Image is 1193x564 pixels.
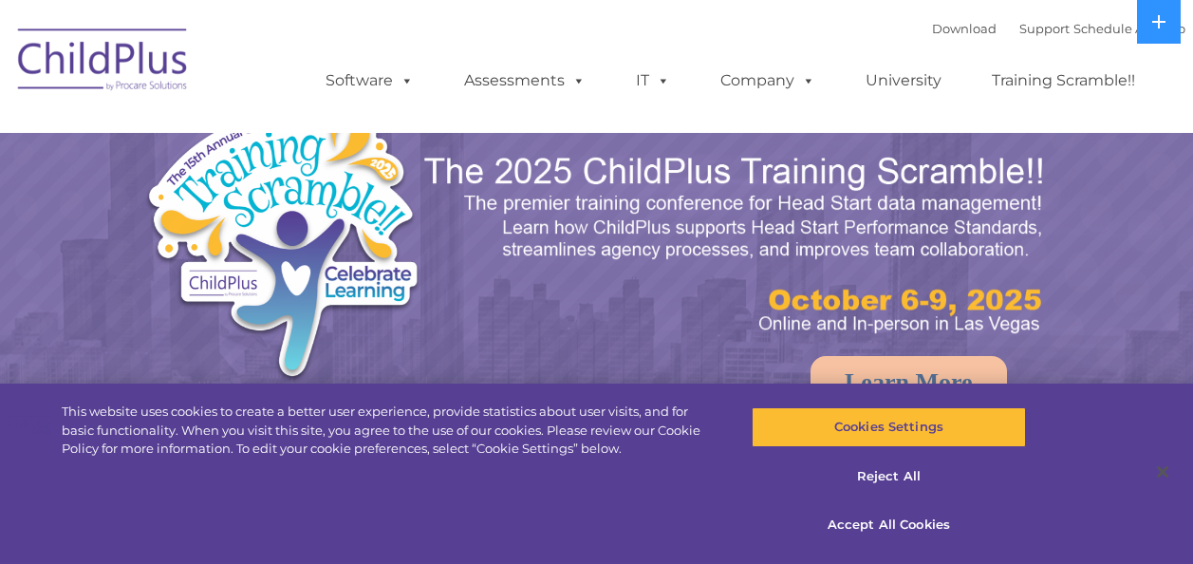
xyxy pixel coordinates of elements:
a: Schedule A Demo [1073,21,1185,36]
button: Close [1142,451,1184,493]
font: | [932,21,1185,36]
button: Cookies Settings [752,407,1026,447]
a: IT [617,62,689,100]
a: Support [1019,21,1070,36]
a: Download [932,21,997,36]
button: Accept All Cookies [752,505,1026,545]
img: ChildPlus by Procare Solutions [9,15,198,110]
a: Company [701,62,834,100]
a: University [847,62,960,100]
button: Reject All [752,457,1026,497]
a: Learn More [811,356,1007,409]
a: Training Scramble!! [973,62,1154,100]
a: Assessments [445,62,605,100]
div: This website uses cookies to create a better user experience, provide statistics about user visit... [62,403,716,459]
a: Software [307,62,433,100]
